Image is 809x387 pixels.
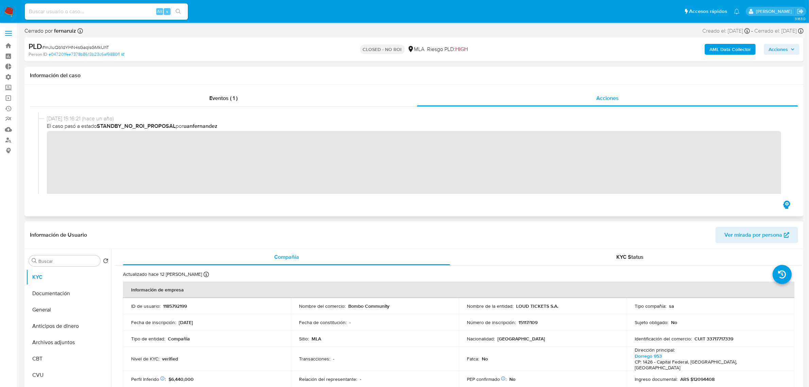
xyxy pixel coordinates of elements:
p: Nombre del comercio : [299,303,346,309]
p: CUIT 33717717339 [694,336,733,342]
p: Sitio : [299,336,309,342]
button: Documentación [26,285,111,302]
button: Archivos adjuntos [26,334,111,351]
span: Ver mirada por persona [724,227,782,243]
p: Nacionalidad : [467,336,495,342]
button: General [26,302,111,318]
p: Ingreso documental : [635,376,678,382]
p: [GEOGRAPHIC_DATA] [497,336,545,342]
p: PEP confirmado : [467,376,507,382]
span: Riesgo PLD: [427,46,468,53]
p: ludmila.lanatti@mercadolibre.com [756,8,794,15]
button: Ver mirada por persona [716,227,798,243]
p: - [349,319,351,325]
p: - [360,376,361,382]
p: 1185792199 [163,303,187,309]
span: - [751,27,753,35]
p: 15117/109 [518,319,538,325]
button: AML Data Collector [705,44,756,55]
a: Dorrego 953 [635,353,662,359]
p: Fatca : [467,356,479,362]
button: Buscar [32,258,37,264]
b: PLD [29,41,42,52]
b: Person ID [29,51,47,57]
span: Cerrado por [24,27,76,35]
p: Fecha de inscripción : [131,319,176,325]
span: # mJluQb1dYHN4sGaqlsGMkUhT [42,44,109,51]
button: CVU [26,367,111,383]
b: fernaruiz [53,27,76,35]
p: No [509,376,515,382]
h4: CP: 1426 - Capital Federal, [GEOGRAPHIC_DATA], [GEOGRAPHIC_DATA] [635,359,784,371]
p: LOUD TICKETS S.A. [516,303,558,309]
p: CLOSED - NO ROI [360,45,405,54]
p: [DATE] [179,319,193,325]
button: search-icon [171,7,185,16]
span: Alt [157,8,162,15]
button: CBT [26,351,111,367]
a: Salir [797,8,804,15]
p: Dirección principal : [635,347,675,353]
div: Cerrado el: [DATE] [754,27,804,35]
span: s [166,8,168,15]
div: MLA [407,46,425,53]
span: Accesos rápidos [689,8,727,15]
h1: Información de Usuario [30,232,87,238]
span: Acciones [596,94,619,102]
p: Sujeto obligado : [635,319,668,325]
p: Perfil Inferido : [131,376,166,382]
button: Volver al orden por defecto [103,258,108,266]
p: Nombre de la entidad : [467,303,513,309]
span: Acciones [769,44,788,55]
button: Anticipos de dinero [26,318,111,334]
p: Transacciones : [299,356,330,362]
p: Actualizado hace 12 [PERSON_NAME] [123,271,202,277]
span: HIGH [456,45,468,53]
p: Tipo compañía : [635,303,666,309]
p: Número de inscripción : [467,319,516,325]
p: Bombo Community [348,303,389,309]
p: Tipo de entidad : [131,336,165,342]
span: Compañía [274,253,299,261]
p: No [671,319,677,325]
b: AML Data Collector [709,44,751,55]
p: - [333,356,334,362]
button: Acciones [764,44,799,55]
p: No [482,356,488,362]
p: ID de usuario : [131,303,160,309]
p: Fecha de constitución : [299,319,347,325]
div: Creado el: [DATE] [702,27,750,35]
p: Identificación del comercio : [635,336,692,342]
p: sa [669,303,674,309]
th: Información de empresa [123,282,794,298]
span: KYC Status [617,253,644,261]
span: $6,440,000 [169,376,194,383]
input: Buscar usuario o caso... [25,7,188,16]
h1: Información del caso [30,72,798,79]
p: MLA [312,336,321,342]
a: e047201fee7378b8613b23c6af9880f1 [49,51,124,57]
p: Compañia [168,336,190,342]
span: Eventos ( 1 ) [209,94,238,102]
p: verified [162,356,178,362]
a: Notificaciones [734,9,740,14]
button: KYC [26,269,111,285]
input: Buscar [38,258,98,264]
p: ARS $12094408 [680,376,715,382]
p: Relación del representante : [299,376,357,382]
p: Nivel de KYC : [131,356,159,362]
